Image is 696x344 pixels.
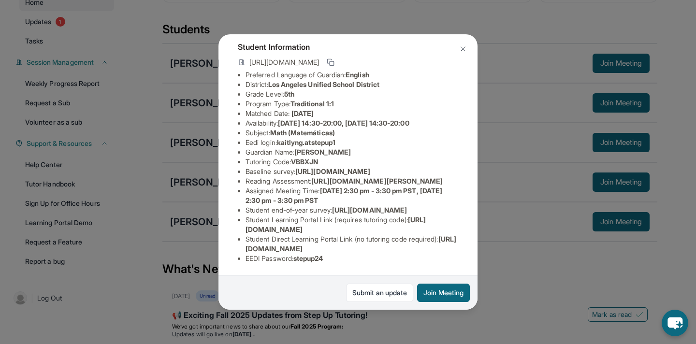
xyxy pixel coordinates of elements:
li: Eedi login : [246,138,458,147]
span: Traditional 1:1 [290,100,334,108]
button: chat-button [662,310,688,336]
li: Grade Level: [246,89,458,99]
li: Reading Assessment : [246,176,458,186]
li: Baseline survey : [246,167,458,176]
li: Tutoring Code : [246,157,458,167]
span: [URL][DOMAIN_NAME][PERSON_NAME] [311,177,443,185]
span: Math (Matemáticas) [270,129,335,137]
span: English [346,71,369,79]
span: [PERSON_NAME] [294,148,351,156]
button: Copy link [325,57,336,68]
a: Submit an update [346,284,413,302]
img: Close Icon [459,45,467,53]
li: District: [246,80,458,89]
li: Subject : [246,128,458,138]
span: [URL][DOMAIN_NAME] [332,206,407,214]
li: Program Type: [246,99,458,109]
span: [DATE] 14:30-20:00, [DATE] 14:30-20:00 [278,119,409,127]
li: Student Learning Portal Link (requires tutoring code) : [246,215,458,234]
span: [DATE] 2:30 pm - 3:30 pm PST, [DATE] 2:30 pm - 3:30 pm PST [246,186,442,204]
li: Student end-of-year survey : [246,205,458,215]
span: [URL][DOMAIN_NAME] [295,167,370,175]
li: Preferred Language of Guardian: [246,70,458,80]
button: Join Meeting [417,284,470,302]
li: Student Direct Learning Portal Link (no tutoring code required) : [246,234,458,254]
li: Assigned Meeting Time : [246,186,458,205]
li: Availability: [246,118,458,128]
span: [DATE] [291,109,314,117]
li: EEDI Password : [246,254,458,263]
span: Los Angeles Unified School District [268,80,379,88]
span: VBBXJN [291,158,318,166]
span: [URL][DOMAIN_NAME] [249,57,319,67]
span: 5th [284,90,294,98]
li: Guardian Name : [246,147,458,157]
span: kaitlyng.atstepup1 [277,138,335,146]
li: Matched Date: [246,109,458,118]
span: stepup24 [293,254,323,262]
h4: Student Information [238,41,458,53]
